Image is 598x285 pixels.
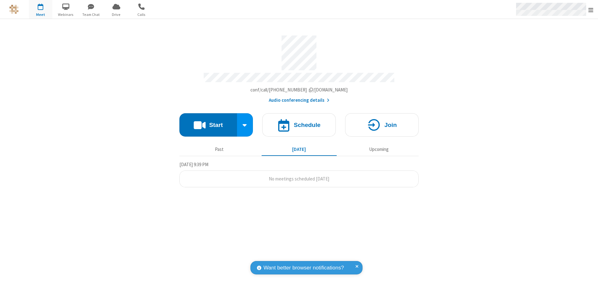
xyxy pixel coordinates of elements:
[237,113,253,137] div: Start conference options
[384,122,397,128] h4: Join
[179,161,419,188] section: Today's Meetings
[9,5,19,14] img: QA Selenium DO NOT DELETE OR CHANGE
[179,161,208,167] span: [DATE] 9:39 PM
[269,97,330,104] button: Audio conferencing details
[29,12,52,17] span: Meet
[105,12,128,17] span: Drive
[179,31,419,104] section: Account details
[345,113,419,137] button: Join
[130,12,153,17] span: Calls
[294,122,320,128] h4: Schedule
[250,86,348,94] button: Copy my meeting room linkCopy my meeting room link
[341,143,416,155] button: Upcoming
[250,87,348,93] span: Copy my meeting room link
[269,176,329,182] span: No meetings scheduled [DATE]
[54,12,78,17] span: Webinars
[209,122,223,128] h4: Start
[182,143,257,155] button: Past
[79,12,103,17] span: Team Chat
[263,264,344,272] span: Want better browser notifications?
[262,113,336,137] button: Schedule
[179,113,237,137] button: Start
[262,143,337,155] button: [DATE]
